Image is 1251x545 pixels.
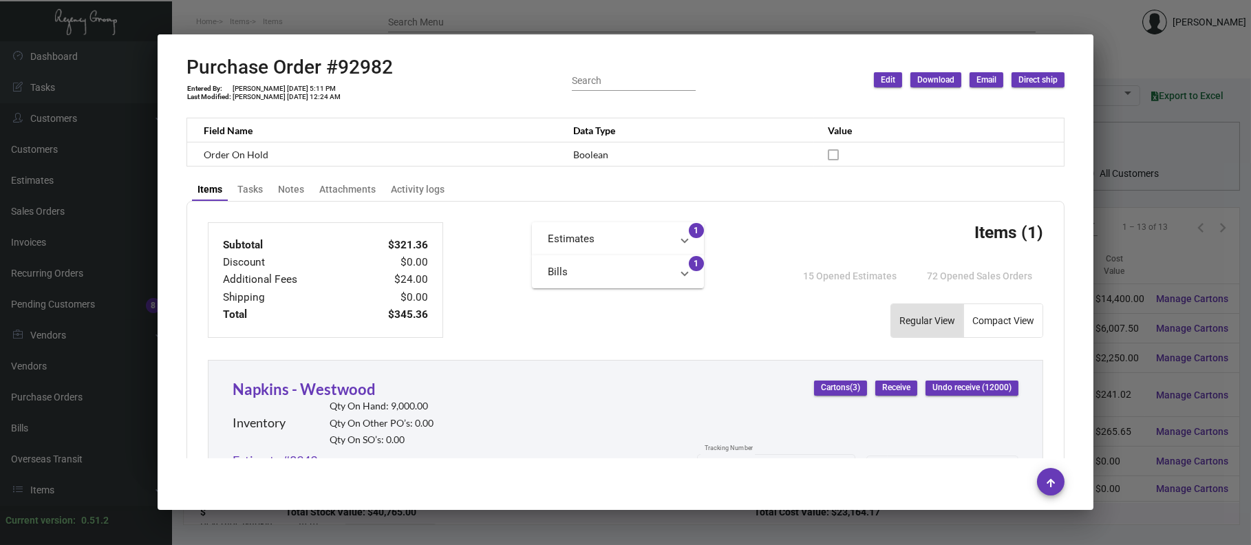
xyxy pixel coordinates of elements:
[356,306,429,323] td: $345.36
[1012,72,1065,87] button: Direct ship
[891,304,963,337] button: Regular View
[186,93,232,101] td: Last Modified:
[874,72,902,87] button: Edit
[882,382,910,394] span: Receive
[232,93,341,101] td: [PERSON_NAME] [DATE] 12:24 AM
[814,118,1064,142] th: Value
[6,513,76,528] div: Current version:
[222,289,356,306] td: Shipping
[222,237,356,254] td: Subtotal
[232,85,341,93] td: [PERSON_NAME] [DATE] 5:11 PM
[222,254,356,271] td: Discount
[932,382,1012,394] span: Undo receive (12000)
[970,72,1003,87] button: Email
[330,400,434,412] h2: Qty On Hand: 9,000.00
[222,306,356,323] td: Total
[875,381,917,396] button: Receive
[81,513,109,528] div: 0.51.2
[532,222,704,255] mat-expansion-panel-header: Estimates
[964,304,1042,337] button: Compact View
[532,255,704,288] mat-expansion-panel-header: Bills
[974,222,1043,242] h3: Items (1)
[573,149,608,160] span: Boolean
[910,72,961,87] button: Download
[548,264,671,280] mat-panel-title: Bills
[1018,74,1058,86] span: Direct ship
[233,380,376,398] a: Napkins - Westwood
[917,74,954,86] span: Download
[391,182,445,197] div: Activity logs
[187,118,560,142] th: Field Name
[814,381,867,396] button: Cartons(3)
[204,149,268,160] span: Order On Hold
[319,182,376,197] div: Attachments
[926,381,1018,396] button: Undo receive (12000)
[186,56,393,79] h2: Purchase Order #92982
[356,254,429,271] td: $0.00
[233,416,286,431] h2: Inventory
[356,271,429,288] td: $24.00
[821,382,860,394] span: Cartons
[927,270,1032,281] span: 72 Opened Sales Orders
[850,383,860,393] span: (3)
[330,418,434,429] h2: Qty On Other PO’s: 0.00
[916,264,1043,288] button: 72 Opened Sales Orders
[976,74,996,86] span: Email
[222,271,356,288] td: Additional Fees
[237,182,263,197] div: Tasks
[792,264,908,288] button: 15 Opened Estimates
[881,74,895,86] span: Edit
[548,231,671,247] mat-panel-title: Estimates
[330,434,434,446] h2: Qty On SO’s: 0.00
[356,289,429,306] td: $0.00
[278,182,304,197] div: Notes
[559,118,814,142] th: Data Type
[186,85,232,93] td: Entered By:
[233,451,317,470] a: Estimate #8349
[356,237,429,254] td: $321.36
[197,182,222,197] div: Items
[803,270,897,281] span: 15 Opened Estimates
